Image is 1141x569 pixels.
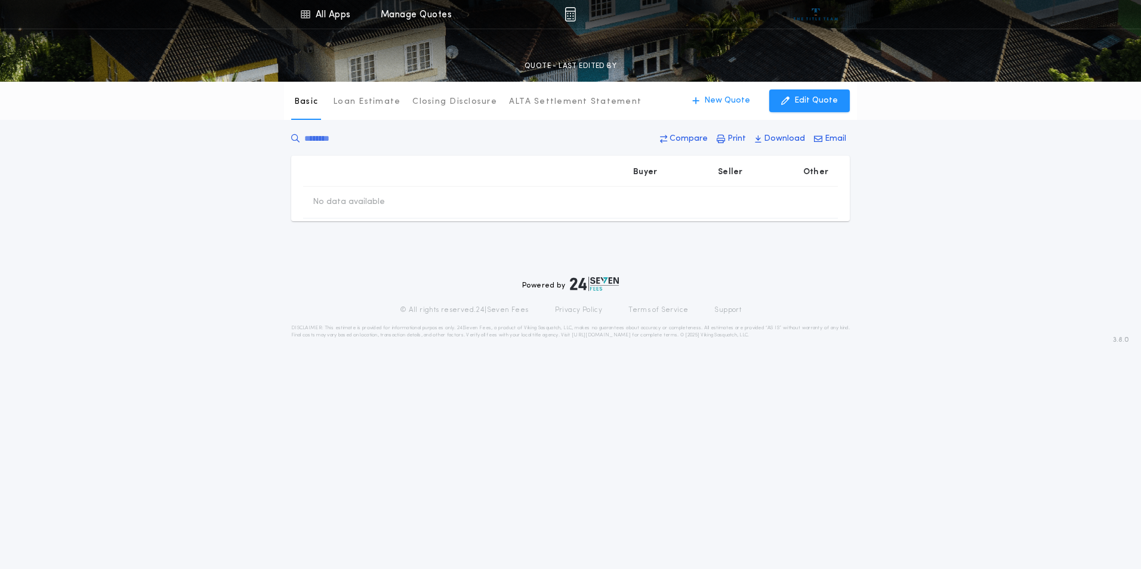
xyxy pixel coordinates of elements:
[1113,335,1129,345] span: 3.8.0
[794,95,838,107] p: Edit Quote
[714,305,741,315] a: Support
[680,89,762,112] button: New Quote
[400,305,529,315] p: © All rights reserved. 24|Seven Fees
[294,96,318,108] p: Basic
[412,96,497,108] p: Closing Disclosure
[825,133,846,145] p: Email
[291,324,850,339] p: DISCLAIMER: This estimate is provided for informational purposes only. 24|Seven Fees, a product o...
[333,96,400,108] p: Loan Estimate
[303,187,394,218] td: No data available
[633,166,657,178] p: Buyer
[803,166,828,178] p: Other
[628,305,688,315] a: Terms of Service
[570,277,619,291] img: logo
[727,133,746,145] p: Print
[810,128,850,150] button: Email
[794,8,838,20] img: vs-icon
[572,333,631,338] a: [URL][DOMAIN_NAME]
[509,96,642,108] p: ALTA Settlement Statement
[555,305,603,315] a: Privacy Policy
[704,95,750,107] p: New Quote
[525,60,616,72] p: QUOTE - LAST EDITED BY
[670,133,708,145] p: Compare
[718,166,743,178] p: Seller
[764,133,805,145] p: Download
[769,89,850,112] button: Edit Quote
[565,7,576,21] img: img
[522,277,619,291] div: Powered by
[656,128,711,150] button: Compare
[751,128,809,150] button: Download
[713,128,750,150] button: Print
